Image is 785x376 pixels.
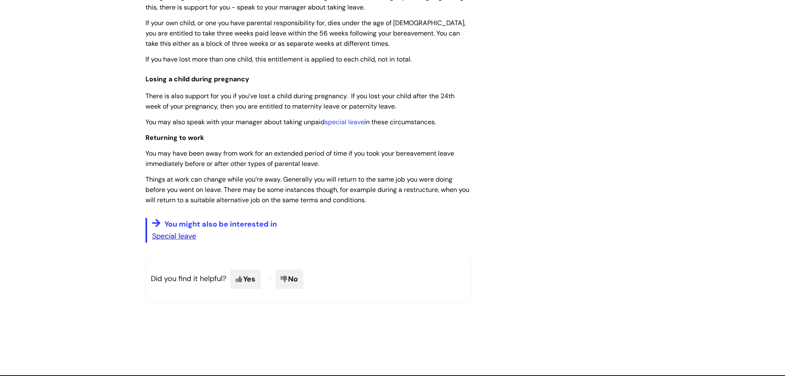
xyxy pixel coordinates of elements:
[145,92,455,111] span: There is also support for you if you’ve lost a child during pregnancy. If you lost your child aft...
[145,256,471,302] p: Did you find it helpful?
[152,231,196,241] a: Special leave
[145,75,249,83] span: Losing a child during pregnancy
[325,118,364,126] a: special leave
[164,219,277,229] span: You might also be interested in
[145,175,469,204] span: Things at work can change while you’re away. Generally you will return to the same job you were d...
[145,118,436,126] span: You may also speak with your manager about taking unpaid in these circumstances.
[145,149,454,168] span: You may have been away from work for an extended period of time if you took your bereavement leav...
[145,133,204,142] span: Returning to work
[145,19,466,48] span: If your own child, or one you have parental responsibility for, dies under the age of [DEMOGRAPHI...
[230,270,261,289] span: Yes
[145,55,412,64] span: If you have lost more than one child, this entitlement is applied to each child, not in total.
[275,270,303,289] span: No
